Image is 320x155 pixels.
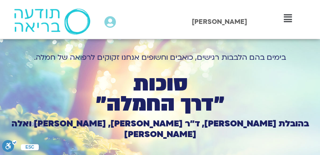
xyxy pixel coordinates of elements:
[192,17,247,26] span: [PERSON_NAME]
[9,53,311,62] h1: בימים בהם הלבבות רגישים, כואבים וחשופים אנחנו זקוקים לרפואה של חמלה.
[14,9,90,35] img: תודעה בריאה
[9,118,311,140] h1: בהובלת [PERSON_NAME], ד״ר [PERSON_NAME], [PERSON_NAME] ואלה [PERSON_NAME]
[9,74,311,114] h1: סוכות ״דרך החמלה״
